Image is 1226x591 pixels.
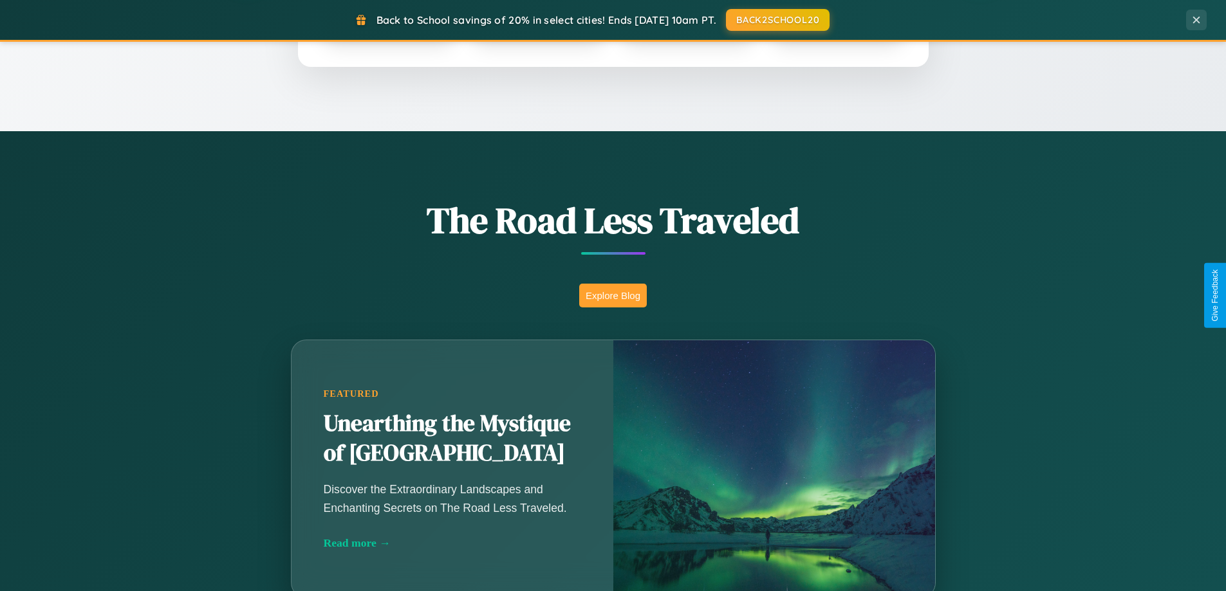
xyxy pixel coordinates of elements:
[324,409,581,468] h2: Unearthing the Mystique of [GEOGRAPHIC_DATA]
[324,536,581,550] div: Read more →
[324,388,581,399] div: Featured
[324,480,581,516] p: Discover the Extraordinary Landscapes and Enchanting Secrets on The Road Less Traveled.
[579,284,647,307] button: Explore Blog
[1211,269,1220,322] div: Give Feedback
[227,195,999,245] h1: The Road Less Traveled
[726,9,830,31] button: BACK2SCHOOL20
[376,14,716,26] span: Back to School savings of 20% in select cities! Ends [DATE] 10am PT.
